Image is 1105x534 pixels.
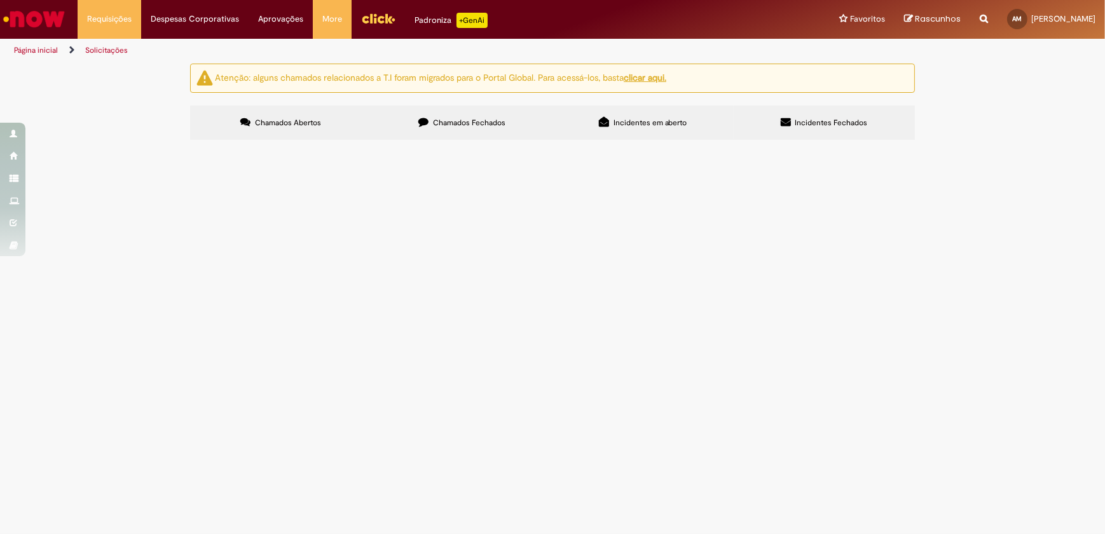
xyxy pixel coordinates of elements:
img: ServiceNow [1,6,67,32]
ng-bind-html: Atenção: alguns chamados relacionados a T.I foram migrados para o Portal Global. Para acessá-los,... [215,72,666,83]
a: Rascunhos [904,13,961,25]
span: Rascunhos [915,13,961,25]
div: Padroniza [415,13,488,28]
span: Aprovações [258,13,303,25]
img: click_logo_yellow_360x200.png [361,9,395,28]
span: Favoritos [850,13,885,25]
span: More [322,13,342,25]
span: Incidentes Fechados [795,118,868,128]
span: Chamados Abertos [255,118,321,128]
span: Incidentes em aberto [614,118,687,128]
span: AM [1013,15,1022,23]
ul: Trilhas de página [10,39,727,62]
span: Requisições [87,13,132,25]
span: Chamados Fechados [433,118,505,128]
span: [PERSON_NAME] [1031,13,1095,24]
a: clicar aqui. [624,72,666,83]
span: Despesas Corporativas [151,13,239,25]
a: Página inicial [14,45,58,55]
a: Solicitações [85,45,128,55]
p: +GenAi [456,13,488,28]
